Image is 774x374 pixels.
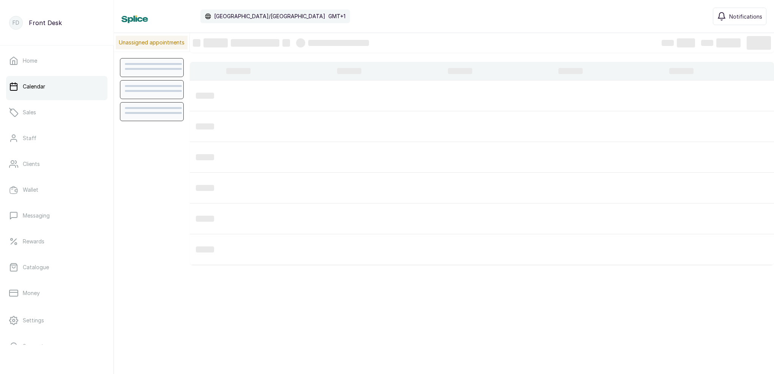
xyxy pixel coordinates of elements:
a: Home [6,50,107,71]
a: Wallet [6,179,107,200]
p: Unassigned appointments [116,36,188,49]
p: Settings [23,317,44,324]
p: Calendar [23,83,45,90]
p: Front Desk [29,18,62,27]
a: Money [6,282,107,304]
p: GMT+1 [328,13,345,20]
a: Clients [6,153,107,175]
a: Settings [6,310,107,331]
p: Sales [23,109,36,116]
span: Notifications [729,13,762,21]
a: Staff [6,128,107,149]
p: Rewards [23,238,44,245]
button: Notifications [713,8,766,25]
a: Catalogue [6,257,107,278]
a: Messaging [6,205,107,226]
p: [GEOGRAPHIC_DATA]/[GEOGRAPHIC_DATA] [214,13,325,20]
p: Staff [23,134,36,142]
a: Sales [6,102,107,123]
p: Catalogue [23,264,49,271]
a: Support [6,336,107,357]
p: Home [23,57,37,65]
p: Wallet [23,186,38,194]
a: Rewards [6,231,107,252]
p: FD [13,19,19,27]
a: Calendar [6,76,107,97]
p: Money [23,289,40,297]
p: Clients [23,160,40,168]
p: Support [23,342,44,350]
p: Messaging [23,212,50,219]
